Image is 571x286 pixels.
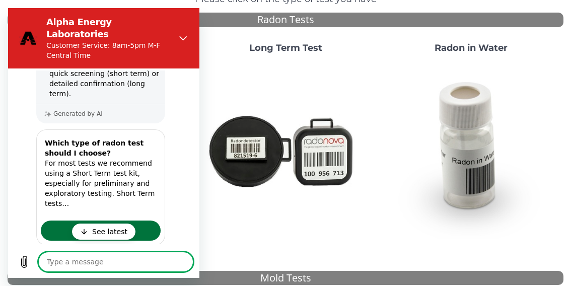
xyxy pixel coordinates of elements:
strong: Radon in Water [435,42,508,53]
div: Mold Tests [8,271,563,285]
p: For most tests we recommend using a Short Term test kit, especially for preliminary and explorato... [37,150,149,200]
p: See latest [84,219,119,229]
button: See latest [64,216,127,232]
img: Radtrak2vsRadtrak3.jpg [197,61,374,239]
h2: Alpha Energy Laboratories [38,8,161,32]
h3: Which type of radon test should I choose? [37,130,149,150]
li: Choose based on your needs: quick screening (short term) or detailed confirmation (long term). [41,50,151,91]
a: View article: 'Which type of radon test should I choose?' [33,212,153,233]
p: Generated by AI [45,102,95,109]
strong: Long Term Test [249,42,322,53]
div: Radon Tests [8,13,563,27]
iframe: Messaging window [8,8,199,278]
button: Close [165,20,185,40]
img: RadoninWater.jpg [382,61,559,239]
button: Upload file [6,244,26,264]
p: Customer Service: 8am-5pm M-F Central Time [38,32,161,52]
